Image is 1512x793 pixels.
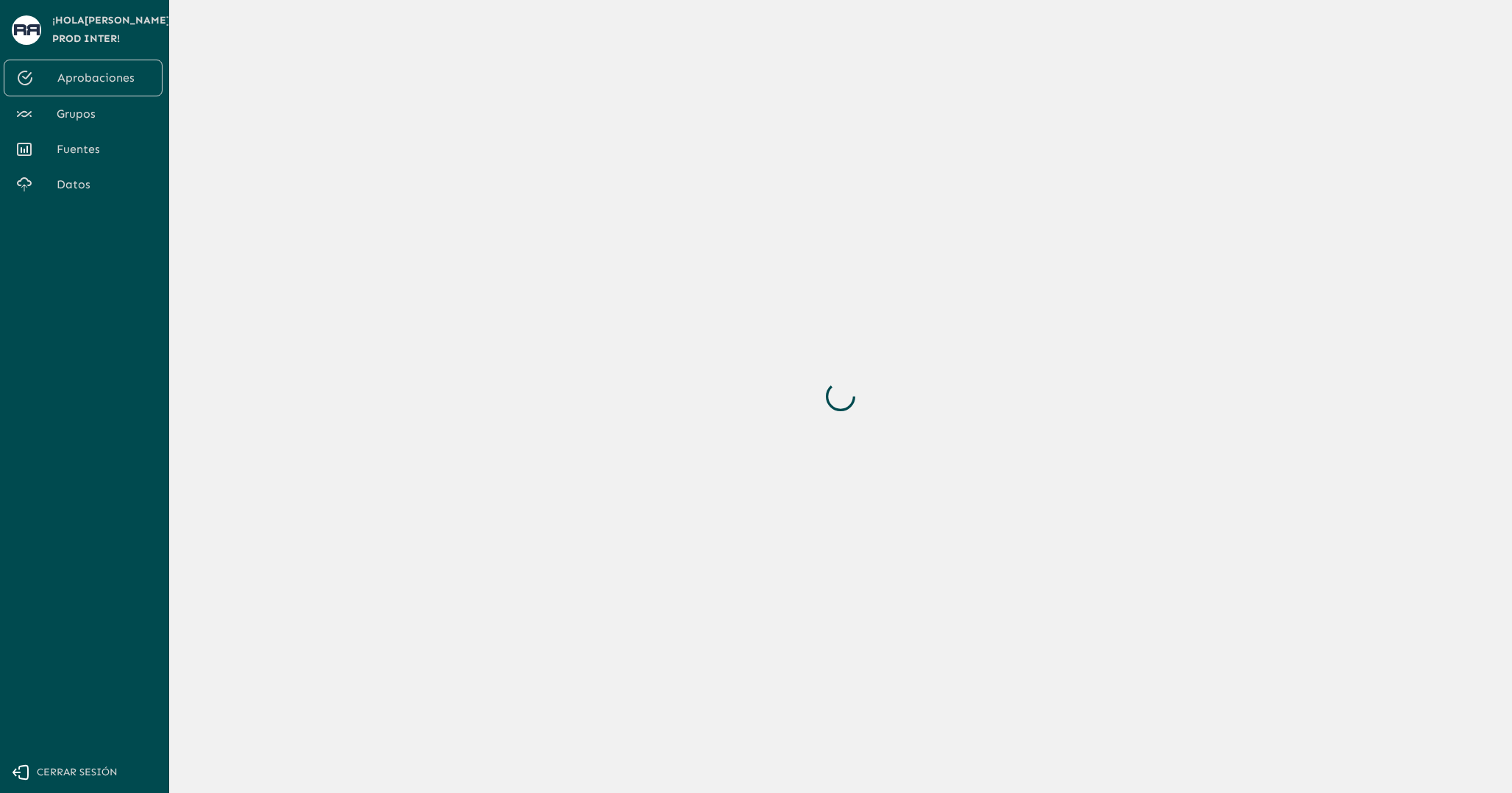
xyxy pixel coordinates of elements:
[57,69,150,87] span: Aprobaciones
[57,141,151,158] span: Fuentes
[4,167,163,202] a: Datos
[52,12,171,48] span: ¡Hola [PERSON_NAME] Prod Inter !
[57,176,151,193] span: Datos
[4,96,163,132] a: Grupos
[4,60,163,96] a: Aprobaciones
[57,105,151,123] span: Grupos
[37,764,118,782] span: Cerrar sesión
[14,24,40,35] img: avatar
[4,132,163,167] a: Fuentes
